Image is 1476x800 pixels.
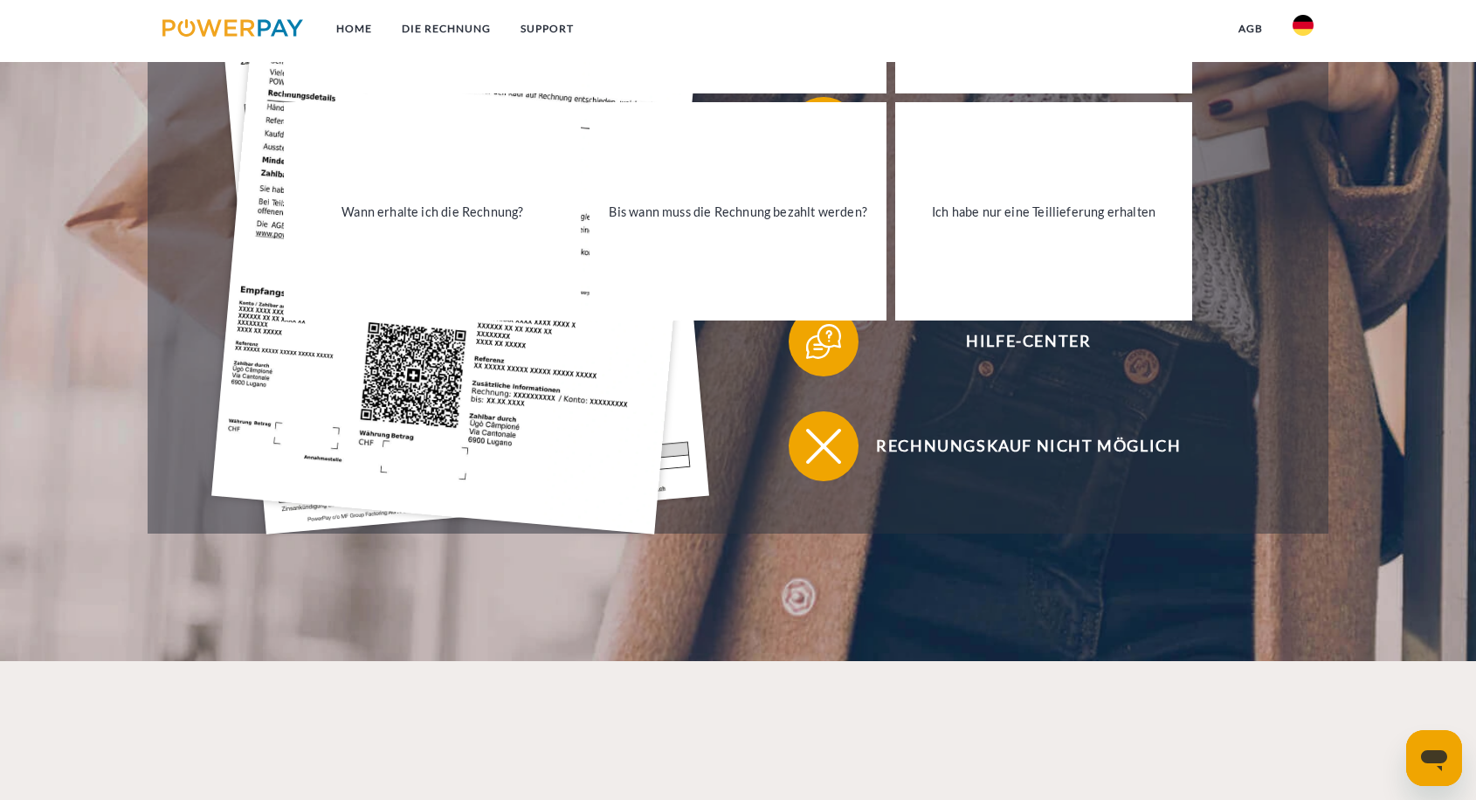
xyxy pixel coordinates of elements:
[789,307,1243,376] button: Hilfe-Center
[294,200,570,224] div: Wann erhalte ich die Rechnung?
[1224,13,1278,45] a: agb
[506,13,589,45] a: SUPPORT
[815,411,1243,481] span: Rechnungskauf nicht möglich
[906,200,1182,224] div: Ich habe nur eine Teillieferung erhalten
[1406,730,1462,786] iframe: Schaltfläche zum Öffnen des Messaging-Fensters
[162,19,303,37] img: logo-powerpay.svg
[600,200,876,224] div: Bis wann muss die Rechnung bezahlt werden?
[789,411,1243,481] button: Rechnungskauf nicht möglich
[802,320,845,363] img: qb_help.svg
[802,424,845,468] img: qb_close.svg
[387,13,506,45] a: DIE RECHNUNG
[1293,15,1314,36] img: de
[321,13,387,45] a: Home
[815,307,1243,376] span: Hilfe-Center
